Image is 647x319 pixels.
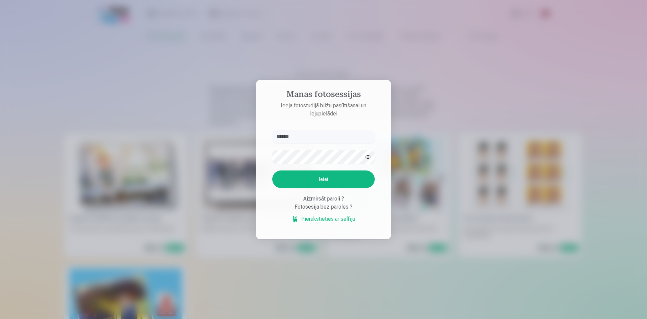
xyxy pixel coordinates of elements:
button: Ieiet [272,170,375,188]
h4: Manas fotosessijas [266,89,381,102]
p: Ieeja fotostudijā bilžu pasūtīšanai un lejupielādei [266,102,381,118]
div: Fotosesija bez paroles ? [272,203,375,211]
a: Pierakstieties ar selfiju [292,215,355,223]
div: Aizmirsāt paroli ? [272,195,375,203]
